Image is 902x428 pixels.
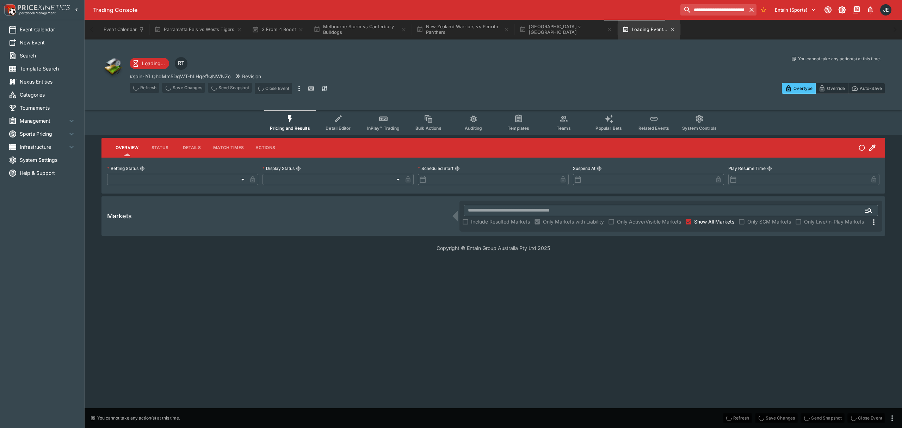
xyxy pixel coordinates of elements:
[130,73,231,80] p: Copy To Clipboard
[798,56,881,62] p: You cannot take any action(s) at this time.
[18,12,56,15] img: Sportsbook Management
[412,20,514,39] button: New Zealand Warriors vs Penrith Panthers
[618,20,680,39] button: Loading Event...
[455,166,460,171] button: Scheduled Start
[296,166,301,171] button: Display Status
[309,20,411,39] button: Melbourne Storm vs Canterbury Bulldogs
[249,139,281,156] button: Actions
[793,85,813,92] p: Overtype
[20,26,76,33] span: Event Calendar
[175,57,187,70] div: Richard Tatton
[782,83,816,94] button: Overtype
[326,126,351,131] span: Detail Editor
[415,126,441,131] span: Bulk Actions
[804,218,864,225] span: Only Live/In-Play Markets
[848,83,885,94] button: Auto-Save
[142,60,165,67] p: Loading...
[242,73,261,80] p: Revision
[617,218,681,225] span: Only Active/Visible Markets
[176,139,208,156] button: Details
[850,4,863,16] button: Documentation
[85,244,902,252] p: Copyright © Entain Group Australia Pty Ltd 2025
[20,104,76,111] span: Tournaments
[822,4,834,16] button: Connected to PK
[295,83,303,94] button: more
[270,126,310,131] span: Pricing and Results
[248,20,308,39] button: 3 From 4 Boost
[20,117,67,124] span: Management
[264,110,722,135] div: Event type filters
[595,126,622,131] span: Popular Bets
[20,130,67,137] span: Sports Pricing
[815,83,848,94] button: Override
[827,85,845,92] p: Override
[208,139,249,156] button: Match Times
[97,415,180,421] p: You cannot take any action(s) at this time.
[93,6,678,14] div: Trading Console
[597,166,602,171] button: Suspend At
[864,4,877,16] button: Notifications
[140,166,145,171] button: Betting Status
[878,2,894,18] button: James Edlin
[694,218,734,225] span: Show All Markets
[573,165,595,171] p: Suspend At
[515,20,617,39] button: [GEOGRAPHIC_DATA] v [GEOGRAPHIC_DATA]
[20,169,76,177] span: Help & Support
[557,126,571,131] span: Teams
[543,218,604,225] span: Only Markets with Liability
[18,5,70,10] img: PriceKinetics
[110,139,144,156] button: Overview
[880,4,891,16] div: James Edlin
[20,39,76,46] span: New Event
[465,126,482,131] span: Auditing
[747,218,791,225] span: Only SGM Markets
[418,165,453,171] p: Scheduled Start
[262,165,295,171] p: Display Status
[508,126,529,131] span: Templates
[862,204,875,217] button: Open
[20,156,76,164] span: System Settings
[860,85,882,92] p: Auto-Save
[836,4,848,16] button: Toggle light/dark mode
[471,218,530,225] span: Include Resulted Markets
[728,165,766,171] p: Play Resume Time
[758,4,769,16] button: No Bookmarks
[870,218,878,226] svg: More
[150,20,246,39] button: Parramatta Eels vs Wests Tigers
[20,78,76,85] span: Nexus Entities
[682,126,717,131] span: System Controls
[638,126,669,131] span: Related Events
[20,52,76,59] span: Search
[107,165,138,171] p: Betting Status
[2,3,16,17] img: PriceKinetics Logo
[888,414,896,422] button: more
[107,212,132,220] h5: Markets
[144,139,176,156] button: Status
[101,56,124,78] img: other.png
[680,4,746,16] input: search
[771,4,820,16] button: Select Tenant
[20,91,76,98] span: Categories
[20,65,76,72] span: Template Search
[767,166,772,171] button: Play Resume Time
[782,83,885,94] div: Start From
[99,20,149,39] button: Event Calendar
[20,143,67,151] span: Infrastructure
[367,126,400,131] span: InPlay™ Trading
